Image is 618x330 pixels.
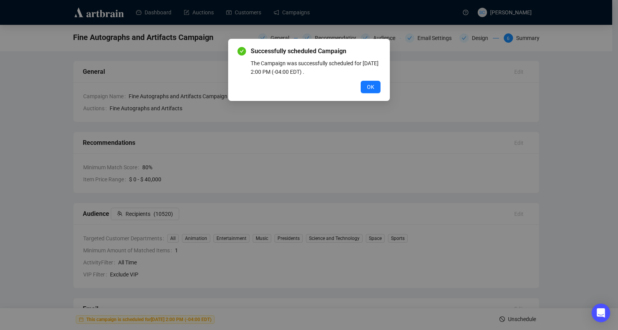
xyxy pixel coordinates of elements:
span: OK [367,83,374,91]
div: The Campaign was successfully scheduled for [DATE] 2:00 PM (-04:00 EDT) . [251,59,381,76]
div: Open Intercom Messenger [592,304,610,322]
button: OK [361,81,381,93]
span: check-circle [237,47,246,56]
span: Successfully scheduled Campaign [251,47,381,56]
